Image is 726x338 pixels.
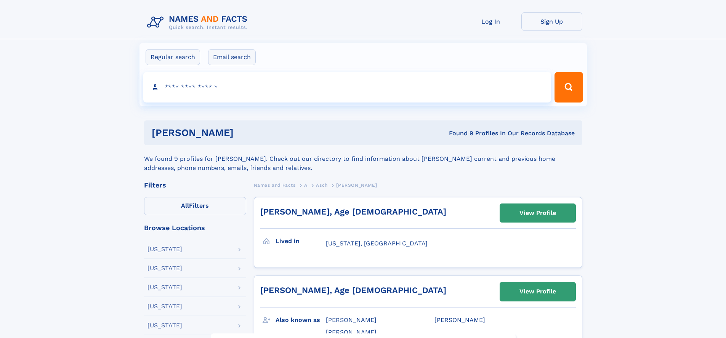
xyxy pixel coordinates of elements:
label: Filters [144,197,246,215]
span: [US_STATE], [GEOGRAPHIC_DATA] [326,240,428,247]
a: View Profile [500,204,575,222]
div: [US_STATE] [147,303,182,309]
span: Asch [316,183,327,188]
div: [US_STATE] [147,265,182,271]
a: Asch [316,180,327,190]
div: Found 9 Profiles In Our Records Database [341,129,575,138]
a: Log In [460,12,521,31]
h1: [PERSON_NAME] [152,128,341,138]
a: Names and Facts [254,180,296,190]
div: [US_STATE] [147,284,182,290]
span: [PERSON_NAME] [326,316,377,324]
div: View Profile [519,204,556,222]
a: [PERSON_NAME], Age [DEMOGRAPHIC_DATA] [260,285,446,295]
span: A [304,183,308,188]
a: [PERSON_NAME], Age [DEMOGRAPHIC_DATA] [260,207,446,216]
input: search input [143,72,551,103]
div: We found 9 profiles for [PERSON_NAME]. Check out our directory to find information about [PERSON_... [144,145,582,173]
span: [PERSON_NAME] [336,183,377,188]
span: [PERSON_NAME] [434,316,485,324]
h3: Lived in [276,235,326,248]
div: View Profile [519,283,556,300]
div: [US_STATE] [147,246,182,252]
span: [PERSON_NAME] [326,328,377,336]
a: A [304,180,308,190]
div: Browse Locations [144,224,246,231]
div: Filters [144,182,246,189]
h3: Also known as [276,314,326,327]
div: [US_STATE] [147,322,182,328]
label: Email search [208,49,256,65]
a: View Profile [500,282,575,301]
button: Search Button [555,72,583,103]
a: Sign Up [521,12,582,31]
img: Logo Names and Facts [144,12,254,33]
span: All [181,202,189,209]
label: Regular search [146,49,200,65]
